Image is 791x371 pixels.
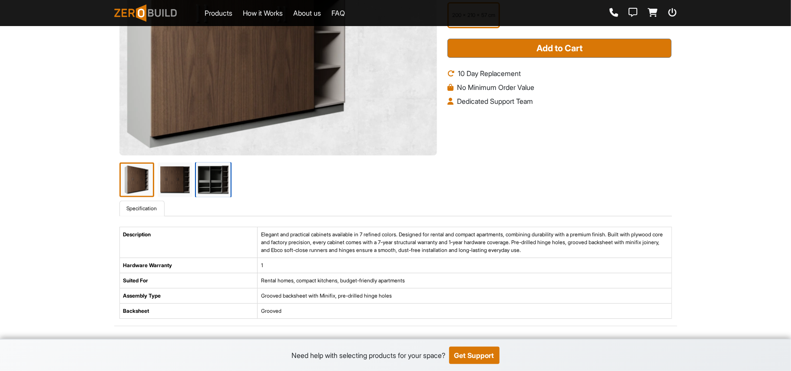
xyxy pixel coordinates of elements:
[447,68,672,79] li: 10 Day Replacement
[331,8,345,18] a: FAQ
[258,304,672,319] td: Grooved
[119,227,258,258] td: Description
[258,227,672,258] td: Elegant and practical cabinets available in 7 refined colors. Designed for rental and compact apa...
[447,82,672,93] li: No Minimum Order Value
[119,162,154,197] img: 7' Wardrobe Model 1 - Walnut Brown & Sandstone - 200 x 210 x 57 cm - Image 1
[119,304,258,319] td: Backsheet
[293,8,321,18] a: About us
[258,258,672,273] td: 1
[119,273,258,288] td: Suited For
[669,8,677,18] a: Logout
[119,258,258,273] td: Hardware Warranty
[243,8,283,18] a: How it Works
[292,350,446,361] div: Need help with selecting products for your space?
[195,162,232,198] img: 7' Wardrobe Model 1 - Walnut Brown & Sandstone - 200 x 210 x 57 cm - Image 3
[449,347,500,364] button: Get Support
[158,162,192,197] img: 7' Wardrobe Model 1 - Walnut Brown & Sandstone - 200 x 210 x 57 cm - Image 2
[447,39,672,58] button: Add to Cart
[205,8,232,18] a: Products
[447,96,672,106] li: Dedicated Support Team
[119,201,165,216] a: Specification
[258,273,672,288] td: Rental homes, compact kitchens, budget-friendly apartments
[119,288,258,304] td: Assembly Type
[114,4,177,22] img: ZeroBuild logo
[258,288,672,304] td: Grooved backsheet with Minifix, pre-drilled hinge holes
